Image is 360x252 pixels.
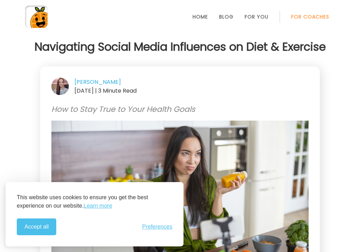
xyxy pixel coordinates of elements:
[219,14,233,20] a: Blog
[84,203,112,209] span: Learn more
[142,224,172,230] span: Preferences
[74,78,121,86] a: [PERSON_NAME]
[74,87,137,95] span: [DATE] | 3 Minute Read
[219,13,233,20] span: Blog
[245,13,268,20] span: For You
[24,224,49,230] span: Accept all
[51,104,195,115] span: How to Stay True to Your Health Goals
[17,194,148,209] span: This website uses cookies to ensure you get the best experience on our website.
[291,13,329,20] span: For Coaches
[245,14,268,20] a: For You
[84,202,112,210] a: Learn more
[51,78,69,95] img: 1756151971583.jpeg
[193,14,208,20] a: Home
[35,39,326,55] span: Navigating Social Media Influences on Diet & Exercise
[142,224,172,230] button: Toggle preferences
[291,14,329,20] a: For Coaches
[17,218,56,235] button: Accept all cookies
[193,13,208,20] span: Home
